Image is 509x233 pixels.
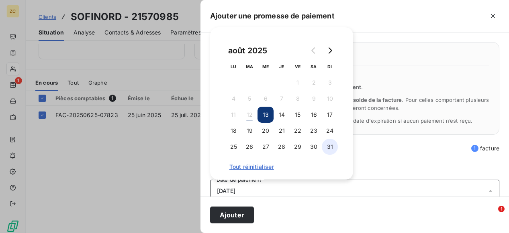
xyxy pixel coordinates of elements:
button: 31 [322,139,338,155]
span: facture [471,144,499,152]
button: 19 [241,123,258,139]
button: 25 [225,139,241,155]
button: 1 [290,75,306,91]
button: Go to next month [322,43,338,59]
button: Go to previous month [306,43,322,59]
span: 1 [498,206,505,212]
button: 18 [225,123,241,139]
th: jeudi [274,59,290,75]
button: 12 [241,107,258,123]
span: Tout réinitialiser [229,164,334,170]
button: 11 [225,107,241,123]
th: mercredi [258,59,274,75]
button: 13 [258,107,274,123]
button: 24 [322,123,338,139]
div: août 2025 [225,44,270,57]
button: 17 [322,107,338,123]
button: 2 [306,75,322,91]
th: vendredi [290,59,306,75]
button: 20 [258,123,274,139]
span: l’ensemble du solde de la facture [315,97,402,103]
span: 1 [471,145,478,152]
h5: Ajouter une promesse de paiement [210,10,335,22]
th: dimanche [322,59,338,75]
button: 6 [258,91,274,107]
iframe: Intercom live chat [482,206,501,225]
button: 28 [274,139,290,155]
button: 4 [225,91,241,107]
button: Ajouter [210,207,254,223]
th: lundi [225,59,241,75]
button: 27 [258,139,274,155]
th: samedi [306,59,322,75]
button: 3 [322,75,338,91]
button: 7 [274,91,290,107]
button: 9 [306,91,322,107]
button: 22 [290,123,306,139]
button: 5 [241,91,258,107]
button: 8 [290,91,306,107]
button: 29 [290,139,306,155]
span: La promesse de paiement couvre . Pour celles comportant plusieurs échéances, seules les échéances... [230,97,489,111]
span: [DATE] [217,188,235,194]
button: 10 [322,91,338,107]
th: mardi [241,59,258,75]
button: 21 [274,123,290,139]
button: 30 [306,139,322,155]
button: 14 [274,107,290,123]
button: 15 [290,107,306,123]
button: 23 [306,123,322,139]
button: 16 [306,107,322,123]
button: 26 [241,139,258,155]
